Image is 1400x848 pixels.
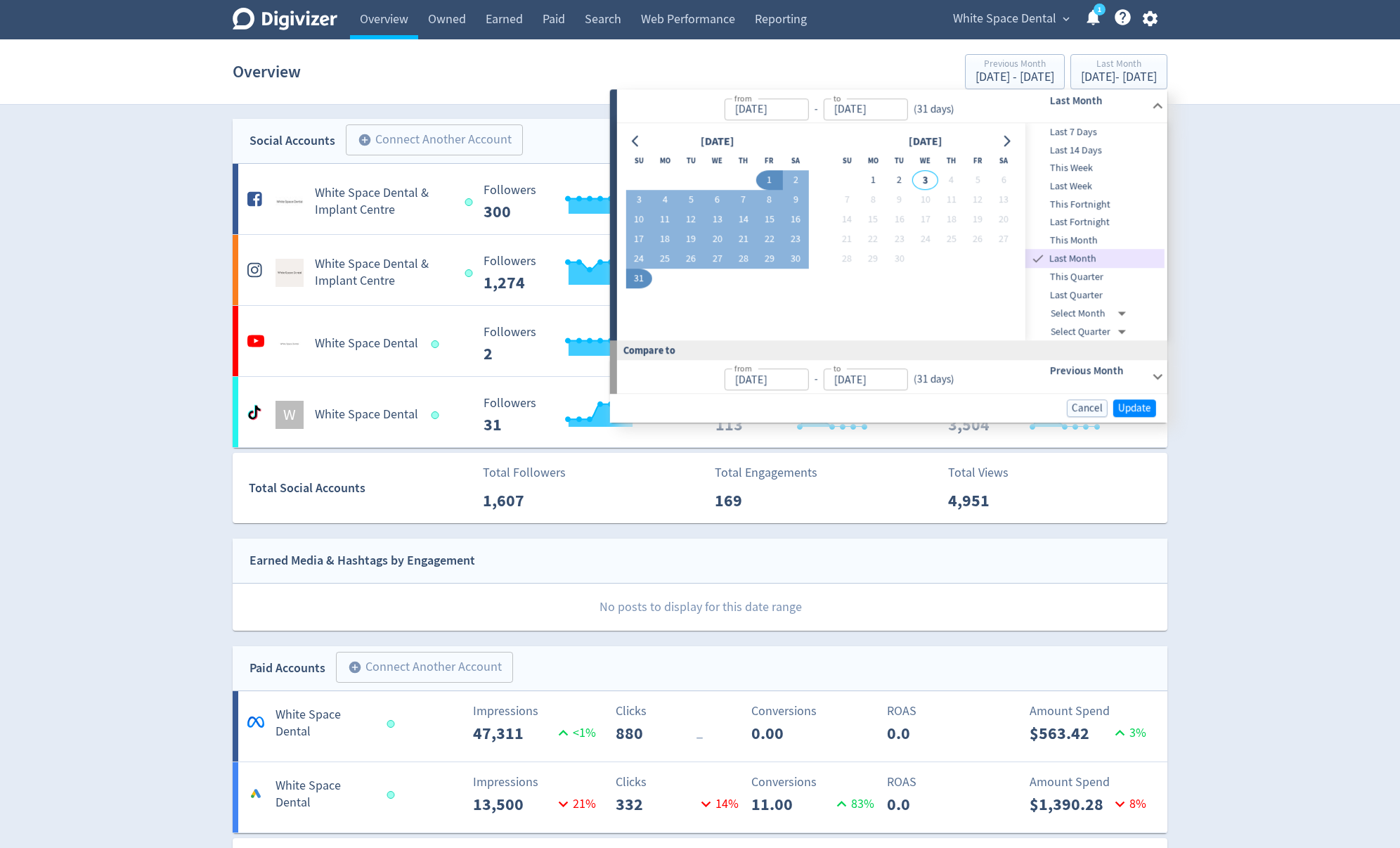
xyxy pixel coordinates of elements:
a: Connect Another Account [335,127,523,155]
button: Update [1113,399,1156,417]
button: White Space Dental [948,8,1073,30]
div: Last 14 Days [1025,141,1165,160]
div: W [276,401,304,429]
p: ROAS [887,702,1014,721]
button: 23 [782,230,808,250]
th: Sunday [626,151,652,171]
span: Last Quarter [1025,288,1165,303]
span: Update [1118,403,1151,413]
p: Clicks [616,773,743,792]
button: 2 [782,171,808,191]
label: to [833,92,841,104]
p: Clicks [616,702,743,721]
p: 169 [715,488,796,513]
p: 0.00 [751,721,832,746]
button: 15 [860,210,886,230]
p: $1,390.28 [1030,792,1110,817]
button: 16 [886,210,912,230]
p: Total Views [948,463,1029,482]
button: 4 [938,171,964,191]
label: from [734,92,751,104]
span: Last 14 Days [1025,143,1165,158]
p: 3 % [1110,724,1146,743]
button: 3 [912,171,938,191]
div: Select Month [1051,304,1132,323]
span: Last Fortnight [1025,214,1165,230]
button: 14 [834,210,860,230]
button: Connect Another Account [346,124,523,155]
button: 11 [938,191,964,210]
p: Impressions [473,773,600,792]
p: 11.00 [751,792,832,817]
img: White Space Dental & Implant Centre undefined [276,259,304,287]
button: 28 [730,250,756,269]
span: Cancel [1072,403,1103,413]
button: 31 [626,269,652,289]
div: Compare to [610,341,1167,360]
span: Data last synced: 3 Sep 2025, 12:02am (AEST) [432,411,443,419]
th: Sunday [834,151,860,171]
th: Thursday [938,151,964,171]
th: Wednesday [704,151,730,171]
span: White Space Dental [953,8,1056,30]
button: 8 [860,191,886,210]
div: from-to(31 days)Last Month [617,123,1167,340]
div: [DATE] [696,132,738,151]
button: 13 [990,191,1016,210]
button: 30 [886,250,912,269]
button: 25 [652,250,678,269]
p: 14 % [696,795,739,814]
button: 21 [730,230,756,250]
button: Cancel [1067,399,1108,417]
svg: Followers --- [477,255,687,292]
th: Friday [756,151,782,171]
span: _ [696,725,703,741]
button: 24 [912,230,938,250]
button: 2 [886,171,912,191]
span: This Quarter [1025,270,1165,285]
text: 1 [1098,5,1101,15]
div: Last 7 Days [1025,123,1165,141]
button: 6 [704,191,730,210]
th: Tuesday [678,151,704,171]
button: 21 [834,230,860,250]
div: Total Social Accounts [249,478,473,499]
button: 12 [678,210,704,230]
button: 26 [678,250,704,269]
span: Data last synced: 2 Sep 2025, 10:01pm (AEST) [465,198,477,206]
button: 4 [652,191,678,210]
button: 5 [964,171,990,191]
p: 47,311 [473,721,554,746]
svg: Followers --- [477,184,687,221]
div: Last Week [1025,177,1165,195]
span: Last Month [1046,251,1165,266]
span: This Fortnight [1025,197,1165,212]
p: 83 % [832,795,874,814]
button: 18 [652,230,678,250]
button: 1 [756,171,782,191]
button: 1 [860,171,886,191]
div: Last Month [1025,250,1165,269]
th: Tuesday [886,151,912,171]
p: 0.0 [887,792,968,817]
svg: Followers --- [477,397,687,434]
button: 8 [756,191,782,210]
button: 7 [730,191,756,210]
th: Friday [964,151,990,171]
span: Data last synced: 3 Sep 2025, 1:01am (AEST) [387,720,399,728]
a: Connect Another Account [325,654,513,683]
button: 28 [834,250,860,269]
label: to [833,363,841,375]
p: 8 % [1110,795,1146,814]
div: from-to(31 days)Last Month [617,89,1167,123]
button: 22 [860,230,886,250]
span: Last 7 Days [1025,124,1165,140]
button: Connect Another Account [336,652,513,683]
button: 26 [964,230,990,250]
div: Earned Media & Hashtags by Engagement [249,551,475,571]
p: Amount Spend [1030,702,1157,721]
button: 30 [782,250,808,269]
button: 14 [730,210,756,230]
button: 29 [756,250,782,269]
h5: White Space Dental [276,778,374,811]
